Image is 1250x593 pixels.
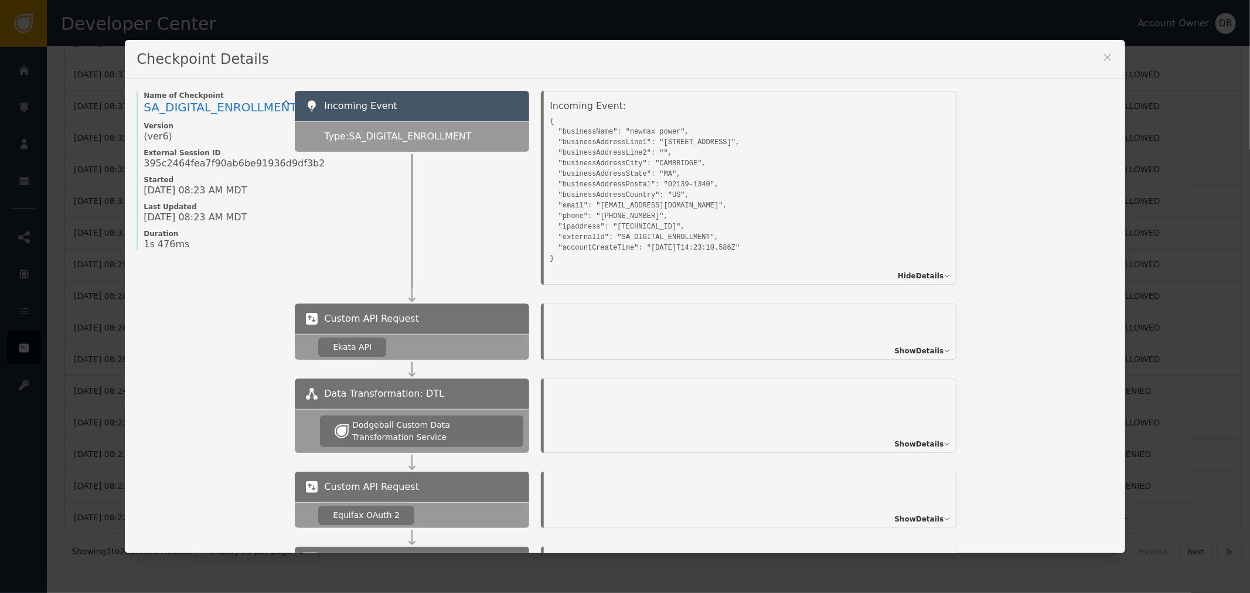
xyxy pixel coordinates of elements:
[333,341,372,353] div: Ekata API
[324,387,444,401] span: Data Transformation: DTL
[144,100,283,115] a: SA_DIGITAL_ENROLLMENT
[352,419,509,444] div: Dodgeball Custom Data Transformation Service
[144,148,283,158] span: External Session ID
[144,238,189,250] span: 1s 476ms
[125,40,1125,79] div: Checkpoint Details
[144,229,283,238] span: Duration
[324,312,419,326] span: Custom API Request
[550,99,925,113] div: Incoming Event:
[894,346,944,356] span: Show Details
[144,121,283,131] span: Version
[144,202,283,212] span: Last Updated
[144,158,325,169] span: 395c2464fea7f90ab6be91936d9df3b2
[898,271,944,281] span: Hide Details
[333,509,400,522] div: Equifax OAuth 2
[550,113,925,264] pre: { "businessName": "newmax power", "businessAddressLine1": "[STREET_ADDRESS]", "businessAddressLin...
[144,100,297,114] span: SA_DIGITAL_ENROLLMENT
[324,100,397,111] span: Incoming Event
[144,212,247,223] span: [DATE] 08:23 AM MDT
[144,175,283,185] span: Started
[324,480,419,494] span: Custom API Request
[324,129,471,144] span: Type: SA_DIGITAL_ENROLLMENT
[894,514,944,524] span: Show Details
[894,439,944,449] span: Show Details
[144,185,247,196] span: [DATE] 08:23 AM MDT
[144,91,283,100] span: Name of Checkpoint
[144,131,172,142] span: (ver 6 )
